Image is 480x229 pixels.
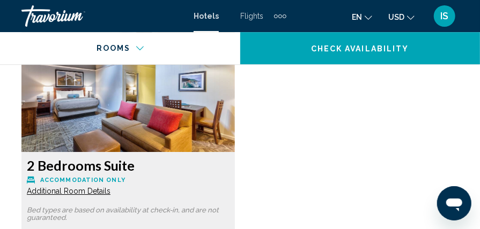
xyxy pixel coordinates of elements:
[274,7,286,25] button: Extra navigation items
[21,5,183,27] a: Travorium
[27,157,230,173] h3: 2 Bedrooms Suite
[352,13,362,21] span: en
[437,186,471,220] iframe: Button to launch messaging window
[441,11,449,21] span: IS
[194,12,219,20] a: Hotels
[40,177,125,184] span: Accommodation Only
[27,207,230,222] p: Bed types are based on availability at check-in, and are not guaranteed.
[240,12,263,20] a: Flights
[352,9,372,25] button: Change language
[388,13,404,21] span: USD
[431,5,459,27] button: User Menu
[388,9,415,25] button: Change currency
[27,187,110,195] span: Additional Room Details
[311,44,409,53] span: Check Availability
